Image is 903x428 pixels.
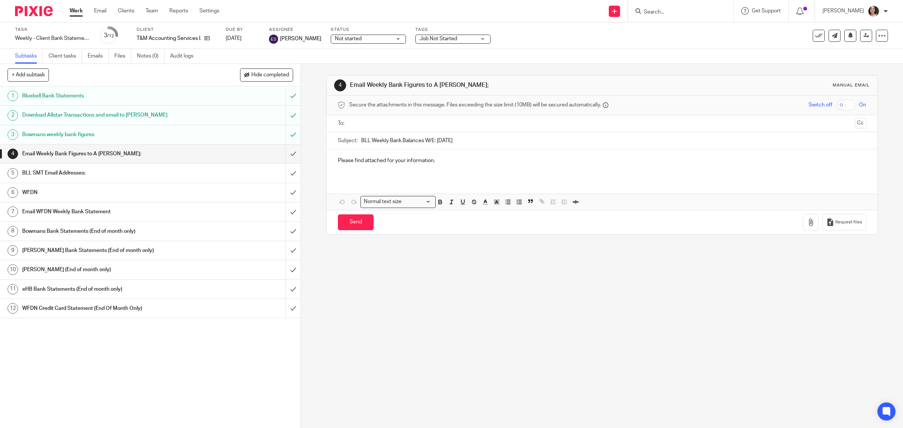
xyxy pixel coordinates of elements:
span: Secure the attachments in this message. Files exceeding the size limit (10MB) will be secured aut... [349,101,601,109]
a: Work [70,7,83,15]
h1: eHB Bank Statements (End of month only) [22,284,193,295]
a: Files [114,49,131,64]
span: [PERSON_NAME] [280,35,321,42]
label: Subject: [338,137,357,144]
small: /12 [107,34,114,38]
div: 2 [8,110,18,121]
div: Weekly - Client Bank Statements to Issue (Every [DATE]) [15,35,90,42]
span: [DATE] [226,36,242,41]
a: Client tasks [49,49,82,64]
a: Emails [88,49,109,64]
input: Search for option [404,198,431,206]
h1: WFDN [22,187,193,198]
a: Clients [118,7,134,15]
p: Please find attached for your information. [338,157,867,164]
div: Search for option [360,196,436,208]
label: Tags [415,27,491,33]
h1: Bowmans Bank Statements (End of month only) [22,226,193,237]
div: 5 [8,168,18,179]
a: Reports [169,7,188,15]
div: 11 [8,284,18,294]
div: Weekly - Client Bank Statements to Issue (Every Monday) [15,35,90,42]
div: 9 [8,245,18,256]
h1: Email WFDN Weekly Bank Statement [22,206,193,217]
a: Notes (0) [137,49,164,64]
a: Team [146,7,158,15]
h1: Bluebell Bank Statements [22,90,193,102]
h1: [PERSON_NAME] Bank Statements (End of month only) [22,245,193,256]
label: Status [331,27,406,33]
input: Send [338,214,374,231]
p: [PERSON_NAME] [822,7,864,15]
p: T&M Accounting Services Ltd [137,35,201,42]
img: Pixie [15,6,53,16]
img: svg%3E [269,35,278,44]
span: Get Support [752,8,781,14]
h1: [PERSON_NAME] (End of month only) [22,264,193,275]
h1: BLL SMT Email Addresses: [22,167,193,179]
a: Email [94,7,106,15]
label: To: [338,120,346,127]
input: Search [643,9,711,16]
label: Assignee [269,27,321,33]
h1: Download Allstar Transactions and email to [PERSON_NAME] [22,109,193,121]
button: + Add subtask [8,68,49,81]
span: Hide completed [251,72,289,78]
a: Settings [199,7,219,15]
span: Switch off [809,101,832,109]
h1: Bowmans weekly bank figures [22,129,193,140]
span: Normal text size [362,198,403,206]
div: 7 [8,206,18,217]
div: 3 [104,31,114,40]
div: 4 [8,149,18,159]
h1: Email Weekly Bank Figures to A [PERSON_NAME]; [22,148,193,159]
div: Manual email [833,82,870,88]
label: Client [137,27,216,33]
img: me.jpg [868,5,880,17]
div: 10 [8,264,18,275]
div: 12 [8,303,18,314]
label: Due by [226,27,260,33]
label: Task [15,27,90,33]
span: On [859,101,866,109]
span: Not started [335,36,362,41]
a: Audit logs [170,49,199,64]
div: 1 [8,91,18,101]
button: Cc [855,118,866,129]
a: Subtasks [15,49,43,64]
h1: WFDN Credit Card Statement (End Of Month Only) [22,303,193,314]
div: 3 [8,129,18,140]
h1: Email Weekly Bank Figures to A [PERSON_NAME]; [350,81,618,89]
span: Job Not Started [420,36,457,41]
div: 6 [8,187,18,198]
button: Hide completed [240,68,293,81]
button: Request files [822,214,866,231]
span: Request files [835,219,862,225]
div: 8 [8,226,18,237]
div: 4 [334,79,346,91]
